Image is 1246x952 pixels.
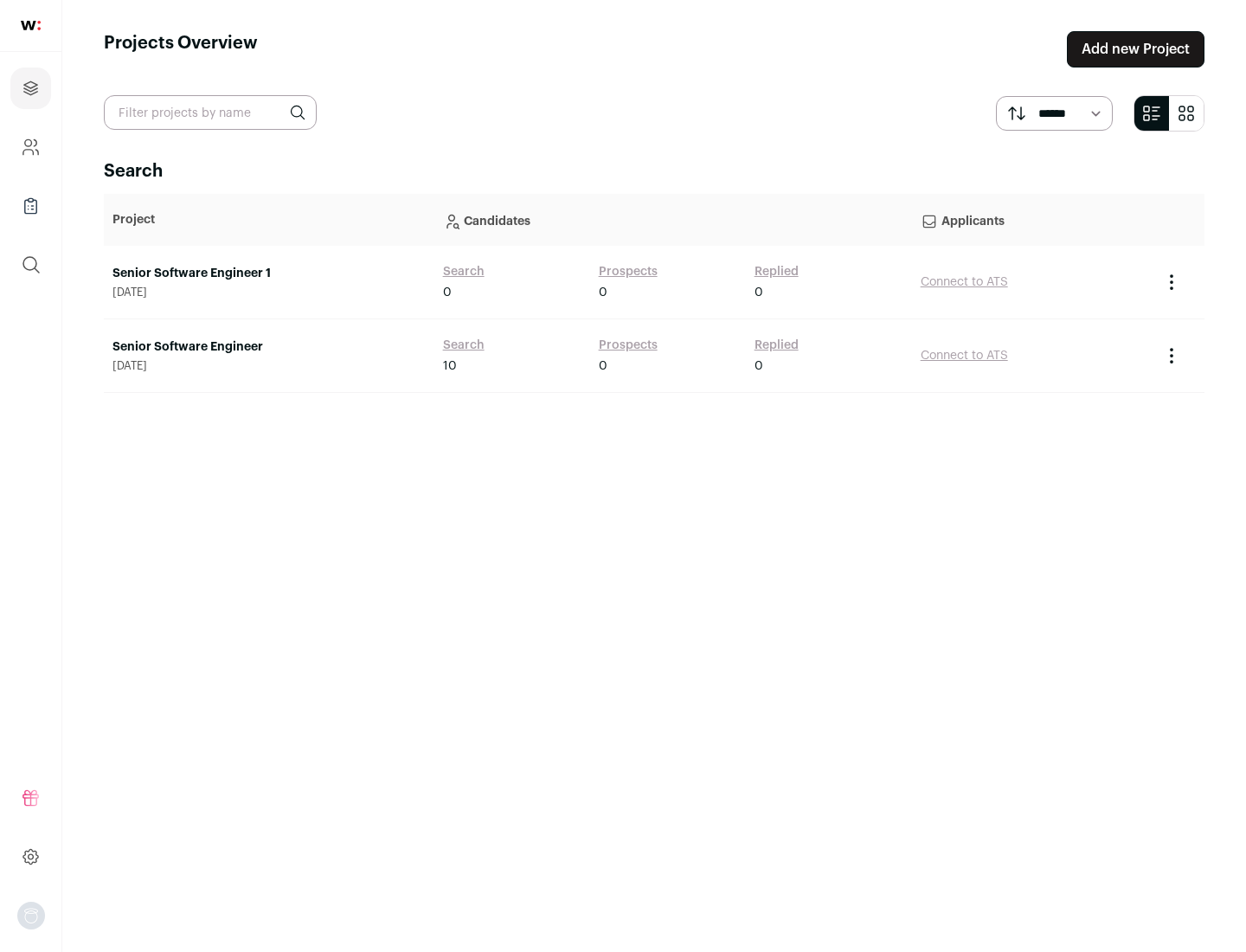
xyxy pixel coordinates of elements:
[112,265,426,282] a: Senior Software Engineer 1
[17,902,45,929] img: nopic.png
[443,357,457,375] span: 10
[443,203,903,237] p: Candidates
[443,337,485,354] a: Search
[104,95,317,130] input: Filter projects by name
[21,21,41,30] img: wellfound-shorthand-0d5821cbd27db2630d0214b213865d53afaa358527fdda9d0ea32b1df1b89c2c.svg
[10,68,51,109] a: Projects
[112,211,426,228] p: Project
[599,337,658,354] a: Prospects
[10,126,51,168] a: Company and ATS Settings
[755,337,799,354] a: Replied
[1067,31,1204,68] a: Add new Project
[599,357,607,375] span: 0
[443,284,452,301] span: 0
[599,284,607,301] span: 0
[112,286,426,299] span: [DATE]
[921,350,1008,362] a: Connect to ATS
[921,276,1008,288] a: Connect to ATS
[755,284,763,301] span: 0
[755,357,763,375] span: 0
[443,263,485,280] a: Search
[921,203,1144,237] p: Applicants
[1161,272,1182,293] button: Project Actions
[104,31,258,68] h1: Projects Overview
[112,338,426,356] a: Senior Software Engineer
[755,263,799,280] a: Replied
[1161,345,1182,366] button: Project Actions
[112,359,426,373] span: [DATE]
[104,159,1204,183] h2: Search
[17,902,45,929] button: Open dropdown
[10,185,51,227] a: Company Lists
[599,263,658,280] a: Prospects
